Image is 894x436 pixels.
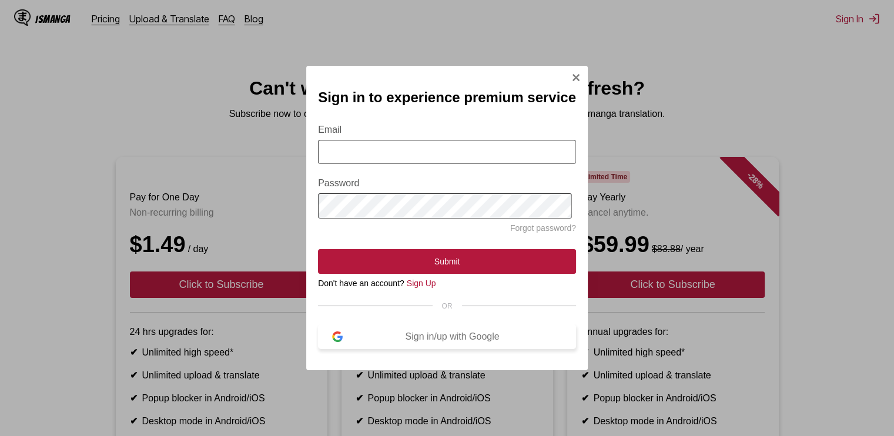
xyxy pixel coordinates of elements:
[407,279,436,288] a: Sign Up
[318,249,576,274] button: Submit
[318,279,576,288] div: Don't have an account?
[318,178,576,189] label: Password
[510,223,576,233] a: Forgot password?
[306,66,588,370] div: Sign In Modal
[571,73,581,82] img: Close
[318,324,576,349] button: Sign in/up with Google
[332,331,343,342] img: google-logo
[343,331,562,342] div: Sign in/up with Google
[318,125,576,135] label: Email
[318,302,576,310] div: OR
[318,89,576,106] h2: Sign in to experience premium service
